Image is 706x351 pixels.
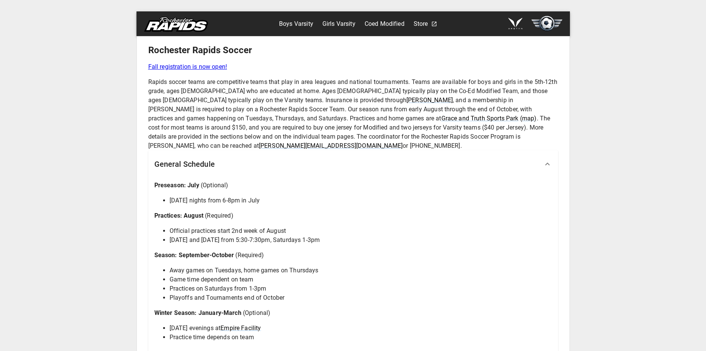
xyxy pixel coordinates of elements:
[154,182,199,189] span: Preseason: July
[170,226,552,236] li: Official practices start 2nd week of August
[201,182,228,189] span: (Optional)
[531,16,562,31] img: soccer.svg
[221,324,261,332] a: Empire Facility
[154,251,234,259] span: Season: September-October
[406,96,453,104] a: [PERSON_NAME]
[170,236,552,245] li: [DATE] and [DATE] from 5:30-7:30pm, Saturdays 1-3pm
[154,158,215,170] h6: General Schedule
[154,309,241,316] span: Winter Season: January-March
[520,115,537,122] a: (map)
[170,266,552,275] li: Away games on Tuesdays, home games on Thursdays
[170,293,552,302] li: Playoffs and Tournaments end of October
[144,17,208,32] img: rapids.svg
[243,309,271,316] span: (Optional)
[279,18,313,30] a: Boys Varsity
[170,333,552,342] li: Practice time depends on team
[170,284,552,293] li: Practices on Saturdays from 1-3pm
[170,196,552,205] li: [DATE] nights from 6-8pm in July
[148,150,558,178] div: General Schedule
[170,275,552,284] li: Game time dependent on team
[441,115,519,122] a: Grace and Truth Sports Park
[322,18,355,30] a: Girls Varsity
[259,142,403,149] a: [PERSON_NAME][EMAIL_ADDRESS][DOMAIN_NAME]
[170,324,552,333] li: [DATE] evenings at
[508,18,522,29] img: aretyn.png
[148,77,558,150] p: Rapids soccer teams are competitive teams that play in area leagues and national tournaments. Tea...
[148,62,558,71] a: Fall registration is now open!
[154,212,204,219] span: Practices: August
[205,212,233,219] span: (Required)
[235,251,264,259] span: (Required)
[365,18,405,30] a: Coed Modified
[148,44,558,56] h5: Rochester Rapids Soccer
[414,18,428,30] a: Store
